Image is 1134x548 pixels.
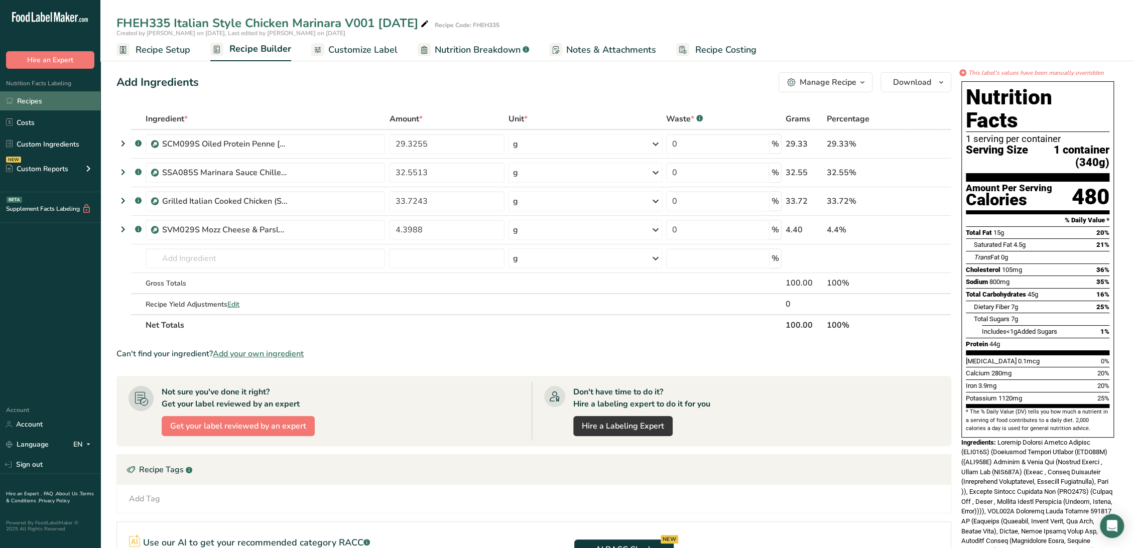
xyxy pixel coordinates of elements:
span: Add your own ingredient [213,348,304,360]
section: % Daily Value * [966,214,1109,226]
a: Nutrition Breakdown [418,39,529,61]
span: Edit [227,300,239,309]
button: Manage Recipe [779,72,872,92]
th: 100.00 [784,314,825,335]
div: Powered By FoodLabelMaker © 2025 All Rights Reserved [6,520,94,532]
span: Iron [966,382,977,389]
div: g [513,252,518,264]
div: 29.33% [826,138,903,150]
span: <1g [1006,328,1017,335]
span: 3.9mg [978,382,996,389]
span: Grams [786,113,810,125]
span: 105mg [1002,266,1022,273]
span: Serving Size [966,144,1028,169]
div: g [513,224,518,236]
div: FHEH335 Italian Style Chicken Marinara V001 [DATE] [116,14,431,32]
span: Ingredient [146,113,188,125]
span: 0% [1101,357,1109,365]
a: Hire an Expert . [6,490,42,497]
div: 1 serving per container [966,134,1109,144]
span: Customize Label [328,43,398,57]
div: Manage Recipe [800,76,856,88]
span: 0.1mcg [1018,357,1040,365]
span: 20% [1097,382,1109,389]
span: 1120mg [998,394,1022,402]
span: 15g [993,229,1004,236]
span: 25% [1096,303,1109,311]
a: About Us . [56,490,80,497]
span: 16% [1096,291,1109,298]
img: Sub Recipe [151,169,159,177]
span: 20% [1097,369,1109,377]
div: 4.4% [826,224,903,236]
span: Ingredients: [961,439,996,446]
span: 20% [1096,229,1109,236]
section: * The % Daily Value (DV) tells you how much a nutrient in a serving of food contributes to a dail... [966,408,1109,433]
span: Saturated Fat [974,241,1012,248]
span: Fat [974,253,999,261]
div: SSA085S Marinara Sauce Chilled 060123 AF [162,167,288,179]
input: Add Ingredient [146,248,385,268]
div: Recipe Code: FHEH335 [435,21,499,30]
button: Get your label reviewed by an expert [162,416,315,436]
span: 1 container (340g) [1028,144,1109,169]
span: Unit [509,113,528,125]
div: SVM029S Mozz Cheese & Parsley Blend [DATE] AL [162,224,288,236]
div: g [513,195,518,207]
span: 7g [1011,303,1018,311]
div: Can't find your ingredient? [116,348,951,360]
div: EN [73,439,94,451]
div: Recipe Tags [117,455,951,485]
span: Amount [389,113,422,125]
span: Calcium [966,369,990,377]
span: 1% [1100,328,1109,335]
span: Percentage [826,113,869,125]
a: Language [6,436,49,453]
span: 800mg [989,278,1010,286]
i: Trans [974,253,990,261]
div: Amount Per Serving [966,184,1052,193]
div: Calories [966,193,1052,207]
span: Total Sugars [974,315,1010,323]
span: Recipe Costing [695,43,757,57]
span: Notes & Attachments [566,43,656,57]
span: 0g [1001,253,1008,261]
th: 100% [824,314,905,335]
span: Sodium [966,278,988,286]
img: Sub Recipe [151,141,159,148]
div: 32.55% [826,167,903,179]
div: Add Ingredients [116,74,199,91]
span: Recipe Builder [229,42,291,56]
span: Get your label reviewed by an expert [170,420,306,432]
span: [MEDICAL_DATA] [966,357,1017,365]
span: Total Fat [966,229,992,236]
a: Customize Label [311,39,398,61]
span: Created by [PERSON_NAME] on [DATE], Last edited by [PERSON_NAME] on [DATE] [116,29,345,37]
span: Nutrition Breakdown [435,43,521,57]
div: Custom Reports [6,164,68,174]
a: Recipe Builder [210,38,291,62]
span: 44g [989,340,1000,348]
span: 45g [1028,291,1038,298]
a: Recipe Setup [116,39,190,61]
i: This label's values have been manually overridden [968,68,1104,77]
a: Notes & Attachments [549,39,656,61]
div: 33.72% [826,195,903,207]
button: Hire an Expert [6,51,94,69]
div: g [513,167,518,179]
span: 25% [1097,394,1109,402]
div: Waste [666,113,703,125]
div: 0 [786,298,823,310]
img: Sub Recipe [151,198,159,205]
div: Recipe Yield Adjustments [146,299,385,310]
div: Grilled Italian Cooked Chicken (SCP009S) [162,195,288,207]
span: Download [893,76,931,88]
div: 32.55 [786,167,823,179]
button: Download [880,72,951,92]
div: 480 [1072,184,1109,210]
span: Recipe Setup [136,43,190,57]
a: Recipe Costing [676,39,757,61]
div: Add Tag [129,493,160,505]
div: Not sure you've done it right? Get your label reviewed by an expert [162,386,300,410]
span: 7g [1011,315,1018,323]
